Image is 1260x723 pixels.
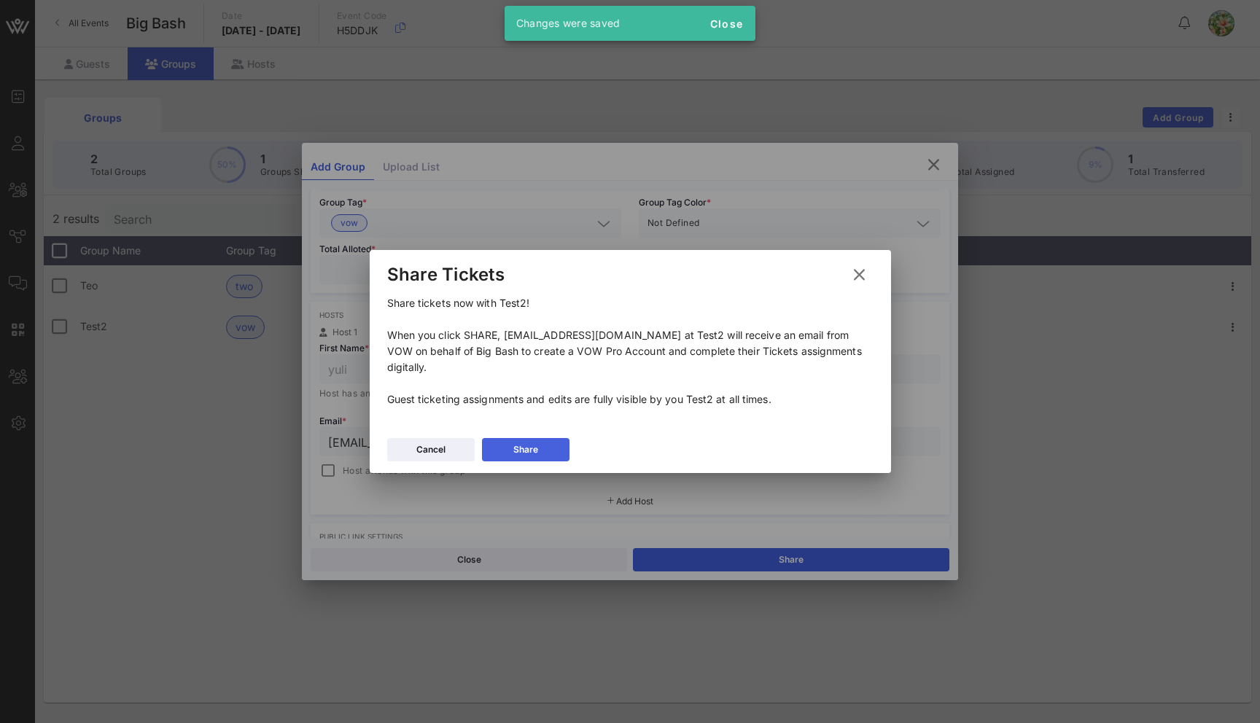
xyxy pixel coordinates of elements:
span: Close [709,17,744,30]
button: Cancel [387,438,475,461]
button: Close [703,10,750,36]
p: Share tickets now with Test2! When you click SHARE, [EMAIL_ADDRESS][DOMAIN_NAME] at Test2 will re... [387,295,874,407]
div: Share Tickets [387,264,505,286]
span: Changes were saved [516,17,621,29]
button: Share [482,438,569,461]
div: Share [513,442,538,457]
div: Cancel [416,442,446,457]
